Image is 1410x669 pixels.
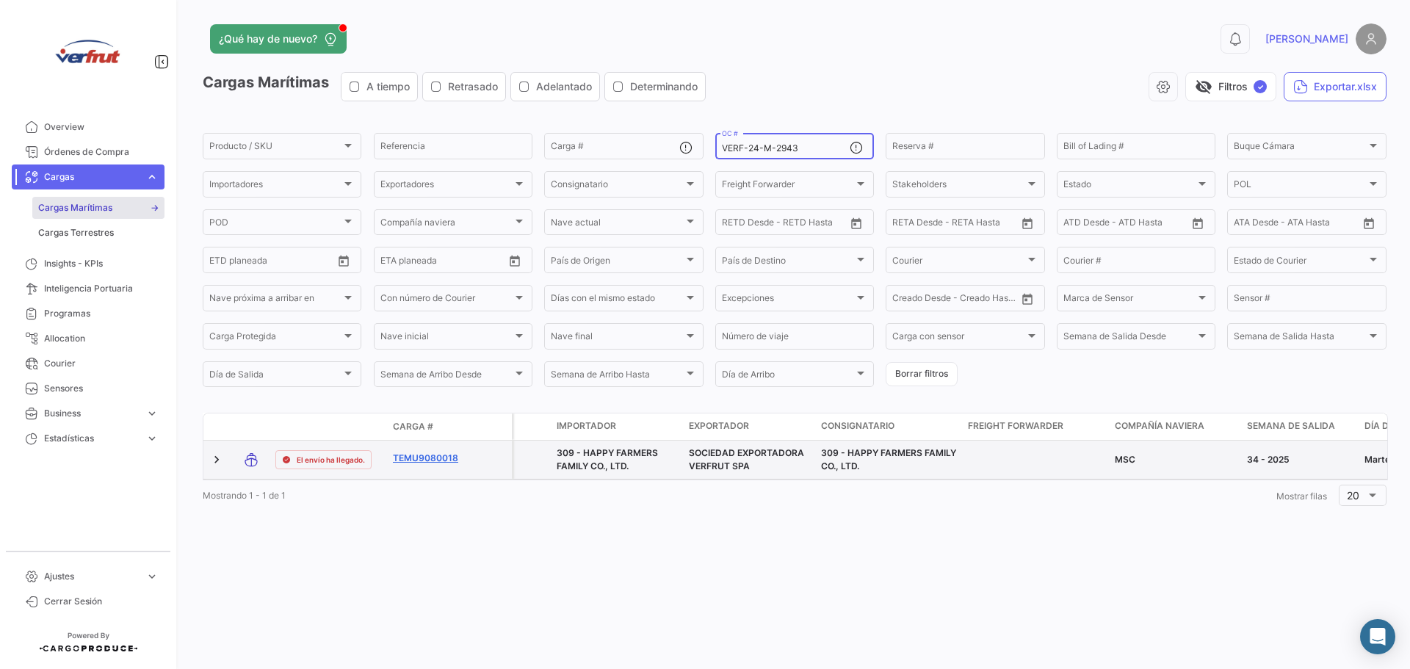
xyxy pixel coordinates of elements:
[475,421,512,433] datatable-header-cell: Póliza
[44,432,140,445] span: Estadísticas
[145,407,159,420] span: expand_more
[514,413,551,440] datatable-header-cell: Carga Protegida
[821,419,894,433] span: Consignatario
[551,413,683,440] datatable-header-cell: Importador
[551,295,683,305] span: Días con el mismo estado
[892,333,1024,344] span: Carga con sensor
[892,220,919,230] input: Desde
[551,220,683,230] span: Nave actual
[12,276,164,301] a: Inteligencia Portuaria
[209,372,341,382] span: Día de Salida
[380,181,513,192] span: Exportadores
[51,18,125,91] img: verfrut.png
[393,420,433,433] span: Carga #
[341,73,417,101] button: A tiempo
[44,170,140,184] span: Cargas
[1254,80,1267,93] span: ✓
[1195,78,1212,95] span: visibility_off
[423,73,505,101] button: Retrasado
[1347,489,1359,502] span: 20
[393,452,469,465] a: TEMU9080018
[12,376,164,401] a: Sensores
[821,447,956,471] span: 309 - HAPPY FARMERS FAMILY CO., LTD.
[1234,181,1366,192] span: POL
[32,222,164,244] a: Cargas Terrestres
[12,251,164,276] a: Insights - KPIs
[209,220,341,230] span: POD
[1247,419,1335,433] span: Semana de Salida
[448,79,498,94] span: Retrasado
[12,140,164,164] a: Órdenes de Compra
[1109,413,1241,440] datatable-header-cell: Compañía naviera
[44,570,140,583] span: Ajustes
[1063,333,1196,344] span: Semana de Salida Desde
[1234,257,1366,267] span: Estado de Courier
[1360,619,1395,654] div: Abrir Intercom Messenger
[380,257,407,267] input: Desde
[1016,212,1038,234] button: Open calendar
[892,181,1024,192] span: Stakeholders
[44,382,159,395] span: Sensores
[1265,32,1348,46] span: [PERSON_NAME]
[962,413,1109,440] datatable-header-cell: Freight Forwarder
[44,595,159,608] span: Cerrar Sesión
[32,197,164,219] a: Cargas Marítimas
[209,333,341,344] span: Carga Protegida
[12,351,164,376] a: Courier
[1356,23,1386,54] img: placeholder-user.png
[957,295,1016,305] input: Creado Hasta
[683,413,815,440] datatable-header-cell: Exportador
[366,79,410,94] span: A tiempo
[12,326,164,351] a: Allocation
[1234,220,1279,230] input: ATA Desde
[759,220,817,230] input: Hasta
[689,447,804,471] span: SOCIEDAD EXPORTADORA VERFRUT SPA
[1247,453,1353,466] div: 34 - 2025
[145,170,159,184] span: expand_more
[1120,220,1179,230] input: ATD Hasta
[605,73,705,101] button: Determinando
[209,181,341,192] span: Importadores
[380,295,513,305] span: Con número de Courier
[1063,220,1110,230] input: ATD Desde
[297,454,365,466] span: El envío ha llegado.
[511,73,599,101] button: Adelantado
[557,419,616,433] span: Importador
[1234,333,1366,344] span: Semana de Salida Hasta
[12,301,164,326] a: Programas
[1185,72,1276,101] button: visibility_offFiltros✓
[145,570,159,583] span: expand_more
[44,145,159,159] span: Órdenes de Compra
[209,257,236,267] input: Desde
[722,220,748,230] input: Desde
[44,407,140,420] span: Business
[1063,295,1196,305] span: Marca de Sensor
[557,447,658,471] span: 309 - HAPPY FARMERS FAMILY CO., LTD.
[44,332,159,345] span: Allocation
[270,421,387,433] datatable-header-cell: Estado de Envio
[38,201,112,214] span: Cargas Marítimas
[44,357,159,370] span: Courier
[551,257,683,267] span: País de Origen
[246,257,305,267] input: Hasta
[892,257,1024,267] span: Courier
[551,372,683,382] span: Semana de Arribo Hasta
[1234,143,1366,153] span: Buque Cámara
[630,79,698,94] span: Determinando
[1284,72,1386,101] button: Exportar.xlsx
[387,414,475,439] datatable-header-cell: Carga #
[380,372,513,382] span: Semana de Arribo Desde
[1115,454,1135,465] span: MSC
[722,372,854,382] span: Día de Arribo
[845,212,867,234] button: Open calendar
[209,295,341,305] span: Nave próxima a arribar en
[44,307,159,320] span: Programas
[722,257,854,267] span: País de Destino
[722,181,854,192] span: Freight Forwarder
[929,220,988,230] input: Hasta
[886,362,958,386] button: Borrar filtros
[1115,419,1204,433] span: Compañía naviera
[209,143,341,153] span: Producto / SKU
[536,79,592,94] span: Adelantado
[892,295,947,305] input: Creado Desde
